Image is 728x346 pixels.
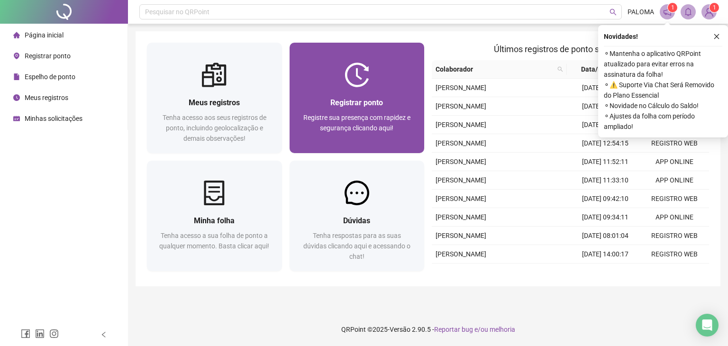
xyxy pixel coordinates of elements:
td: REGISTRO WEB [640,264,709,282]
span: [PERSON_NAME] [436,232,486,239]
span: close [713,33,720,40]
span: Novidades ! [604,31,638,42]
span: clock-circle [13,94,20,101]
span: Registre sua presença com rapidez e segurança clicando aqui! [303,114,410,132]
span: bell [684,8,692,16]
span: Colaborador [436,64,554,74]
span: linkedin [35,329,45,338]
span: Meus registros [189,98,240,107]
span: home [13,32,20,38]
span: 1 [713,4,716,11]
span: Meus registros [25,94,68,101]
span: notification [663,8,672,16]
div: Open Intercom Messenger [696,314,719,337]
td: [DATE] 12:54:15 [571,134,640,153]
span: Tenha acesso aos seus registros de ponto, incluindo geolocalização e demais observações! [163,114,266,142]
td: [DATE] 08:01:04 [571,227,640,245]
a: Meus registrosTenha acesso aos seus registros de ponto, incluindo geolocalização e demais observa... [147,43,282,153]
span: Minha folha [194,216,235,225]
span: [PERSON_NAME] [436,139,486,147]
span: left [100,331,107,338]
span: Minhas solicitações [25,115,82,122]
td: [DATE] 08:01:03 [571,79,640,97]
span: ⚬ Ajustes da folha com período ampliado! [604,111,722,132]
span: schedule [13,115,20,122]
span: environment [13,53,20,59]
a: DúvidasTenha respostas para as suas dúvidas clicando aqui e acessando o chat! [290,161,425,271]
span: instagram [49,329,59,338]
span: [PERSON_NAME] [436,176,486,184]
span: ⚬ ⚠️ Suporte Via Chat Será Removido do Plano Essencial [604,80,722,100]
sup: 1 [668,3,677,12]
span: search [610,9,617,16]
span: [PERSON_NAME] [436,102,486,110]
span: [PERSON_NAME] [436,250,486,258]
td: [DATE] 11:33:10 [571,171,640,190]
span: ⚬ Novidade no Cálculo do Saldo! [604,100,722,111]
th: Data/Hora [567,60,634,79]
a: Minha folhaTenha acesso a sua folha de ponto a qualquer momento. Basta clicar aqui! [147,161,282,271]
span: PALOMA [628,7,654,17]
span: search [557,66,563,72]
span: [PERSON_NAME] [436,121,486,128]
a: Registrar pontoRegistre sua presença com rapidez e segurança clicando aqui! [290,43,425,153]
td: [DATE] 09:34:11 [571,208,640,227]
span: file [13,73,20,80]
td: [DATE] 09:42:10 [571,190,640,208]
td: APP ONLINE [640,171,709,190]
span: [PERSON_NAME] [436,84,486,91]
td: APP ONLINE [640,208,709,227]
td: [DATE] 11:52:11 [571,153,640,171]
td: REGISTRO WEB [640,134,709,153]
td: REGISTRO WEB [640,190,709,208]
span: [PERSON_NAME] [436,213,486,221]
span: Registrar ponto [25,52,71,60]
td: [DATE] 14:00:17 [571,245,640,264]
td: REGISTRO WEB [640,227,709,245]
span: 1 [671,4,674,11]
span: [PERSON_NAME] [436,158,486,165]
span: facebook [21,329,30,338]
span: Registrar ponto [330,98,383,107]
span: Tenha acesso a sua folha de ponto a qualquer momento. Basta clicar aqui! [159,232,269,250]
td: REGISTRO WEB [640,245,709,264]
span: Reportar bug e/ou melhoria [434,326,515,333]
td: [DATE] 14:00:16 [571,97,640,116]
span: Últimos registros de ponto sincronizados [494,44,647,54]
td: [DATE] 13:03:14 [571,116,640,134]
span: Tenha respostas para as suas dúvidas clicando aqui e acessando o chat! [303,232,410,260]
footer: QRPoint © 2025 - 2.90.5 - [128,313,728,346]
sup: Atualize o seu contato no menu Meus Dados [710,3,719,12]
span: Data/Hora [571,64,623,74]
td: [DATE] 13:03:17 [571,264,640,282]
span: Página inicial [25,31,64,39]
span: Espelho de ponto [25,73,75,81]
span: search [555,62,565,76]
span: Dúvidas [343,216,370,225]
img: 79004 [702,5,716,19]
span: Versão [390,326,410,333]
span: ⚬ Mantenha o aplicativo QRPoint atualizado para evitar erros na assinatura da folha! [604,48,722,80]
span: [PERSON_NAME] [436,195,486,202]
td: APP ONLINE [640,153,709,171]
